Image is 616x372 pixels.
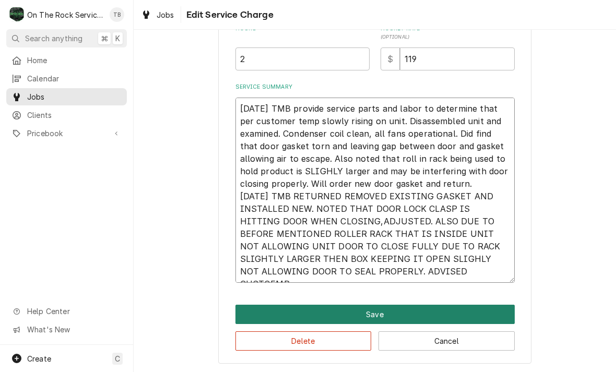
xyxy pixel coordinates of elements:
[381,34,410,40] span: ( optional )
[157,9,174,20] span: Jobs
[27,55,122,66] span: Home
[381,47,400,70] div: $
[27,91,122,102] span: Jobs
[27,128,106,139] span: Pricebook
[27,306,121,317] span: Help Center
[27,354,51,363] span: Create
[6,106,127,124] a: Clients
[6,125,127,142] a: Go to Pricebook
[27,324,121,335] span: What's New
[6,321,127,338] a: Go to What's New
[110,7,124,22] div: TB
[381,25,515,70] div: [object Object]
[115,353,120,364] span: C
[235,25,370,70] div: [object Object]
[6,88,127,105] a: Jobs
[235,305,515,324] button: Save
[27,110,122,121] span: Clients
[235,98,515,283] textarea: [DATE] TMB provide service parts and labor to determine that per customer temp slowly rising on u...
[235,25,370,41] label: Hours
[6,70,127,87] a: Calendar
[378,331,515,351] button: Cancel
[235,305,515,324] div: Button Group Row
[110,7,124,22] div: Todd Brady's Avatar
[235,83,515,91] label: Service Summary
[6,303,127,320] a: Go to Help Center
[235,324,515,351] div: Button Group Row
[6,52,127,69] a: Home
[137,6,179,23] a: Jobs
[25,33,82,44] span: Search anything
[9,7,24,22] div: O
[27,9,104,20] div: On The Rock Services
[235,83,515,282] div: Service Summary
[115,33,120,44] span: K
[9,7,24,22] div: On The Rock Services's Avatar
[6,29,127,47] button: Search anything⌘K
[27,73,122,84] span: Calendar
[183,8,274,22] span: Edit Service Charge
[101,33,108,44] span: ⌘
[235,331,372,351] button: Delete
[381,25,515,41] label: Hourly Rate
[235,305,515,351] div: Button Group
